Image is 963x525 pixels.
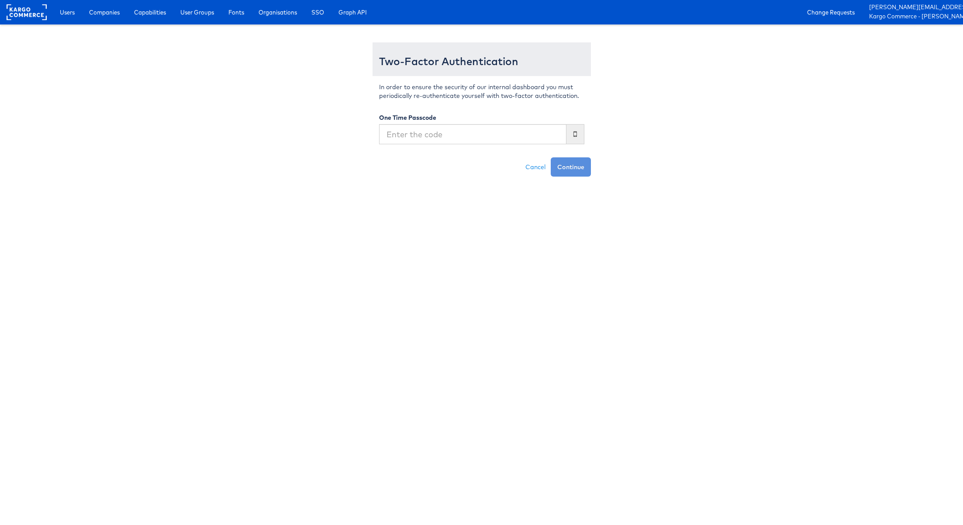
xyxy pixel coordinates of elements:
a: Graph API [332,4,373,20]
button: Continue [551,157,591,177]
span: Graph API [338,8,367,17]
a: Organisations [252,4,304,20]
a: [PERSON_NAME][EMAIL_ADDRESS][PERSON_NAME][DOMAIN_NAME] [869,3,956,12]
a: Change Requests [801,4,861,20]
span: Organisations [259,8,297,17]
span: Companies [89,8,120,17]
span: SSO [311,8,324,17]
a: Users [53,4,81,20]
input: Enter the code [379,124,566,144]
a: User Groups [174,4,221,20]
a: Fonts [222,4,251,20]
span: User Groups [180,8,214,17]
a: SSO [305,4,331,20]
p: In order to ensure the security of our internal dashboard you must periodically re-authenticate y... [379,83,584,100]
a: Kargo Commerce - [PERSON_NAME] [869,12,956,21]
span: Fonts [228,8,244,17]
label: One Time Passcode [379,113,436,122]
span: Users [60,8,75,17]
a: Cancel [520,157,551,177]
a: Capabilities [128,4,173,20]
a: Companies [83,4,126,20]
span: Capabilities [134,8,166,17]
h3: Two-Factor Authentication [379,56,584,67]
